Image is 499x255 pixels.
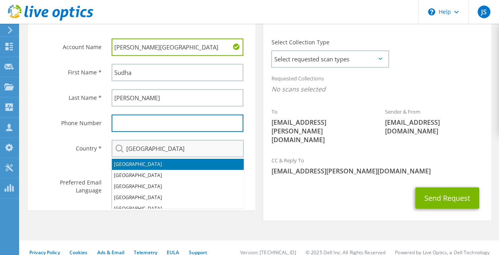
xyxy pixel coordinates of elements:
[272,51,388,67] span: Select requested scan types
[112,159,244,170] li: [GEOGRAPHIC_DATA]
[112,192,244,203] li: [GEOGRAPHIC_DATA]
[478,6,490,18] span: JS
[271,118,369,144] span: [EMAIL_ADDRESS][PERSON_NAME][DOMAIN_NAME]
[36,114,102,127] label: Phone Number
[112,181,244,192] li: [GEOGRAPHIC_DATA]
[271,85,483,93] span: No scans selected
[36,64,102,76] label: First Name *
[36,89,102,102] label: Last Name *
[263,103,377,148] div: To
[36,174,102,194] label: Preferred Email Language
[271,167,483,175] span: [EMAIL_ADDRESS][PERSON_NAME][DOMAIN_NAME]
[428,8,435,15] svg: \n
[112,170,244,181] li: [GEOGRAPHIC_DATA]
[263,70,491,99] div: Requested Collections
[36,140,102,152] label: Country *
[271,38,329,46] label: Select Collection Type
[112,203,244,214] li: [GEOGRAPHIC_DATA]
[263,152,491,179] div: CC & Reply To
[36,38,102,51] label: Account Name
[385,118,483,135] span: [EMAIL_ADDRESS][DOMAIN_NAME]
[377,103,491,139] div: Sender & From
[415,187,479,209] button: Send Request
[112,158,154,165] span: Country is required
